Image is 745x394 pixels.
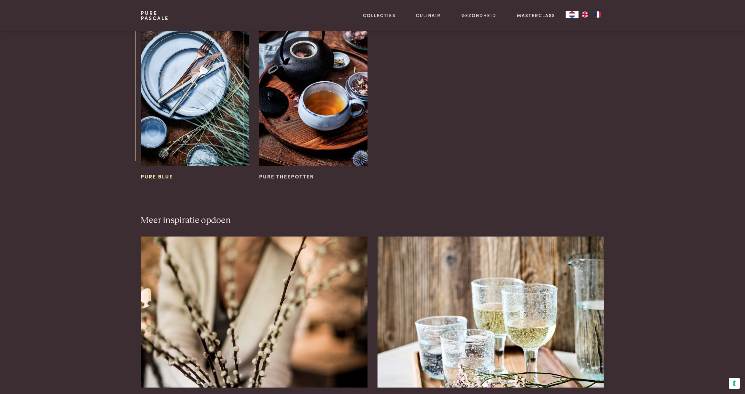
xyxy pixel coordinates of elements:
[461,12,496,19] a: Gezondheid
[141,4,249,181] a: Pure Blue Pure Blue
[363,12,396,19] a: Collecties
[141,4,249,167] img: Pure Blue
[566,11,579,18] a: NL
[566,11,579,18] div: Language
[566,11,604,18] aside: Language selected: Nederlands
[141,10,169,21] a: PurePascale
[141,215,231,226] h3: Meer inspiratie opdoen
[591,11,604,18] a: FR
[141,173,173,180] span: Pure Blue
[141,237,367,388] img: Natuur in huis
[416,12,441,19] a: Culinair
[729,378,740,389] button: Uw voorkeuren voor toestemming voor trackingtechnologieën
[259,173,314,180] span: Pure theepotten
[378,237,604,388] img: Pure glassware
[579,11,591,18] a: EN
[579,11,604,18] ul: Language list
[259,4,367,181] a: Pure theepotten Pure theepotten
[517,12,555,19] a: Masterclass
[259,4,367,167] img: Pure theepotten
